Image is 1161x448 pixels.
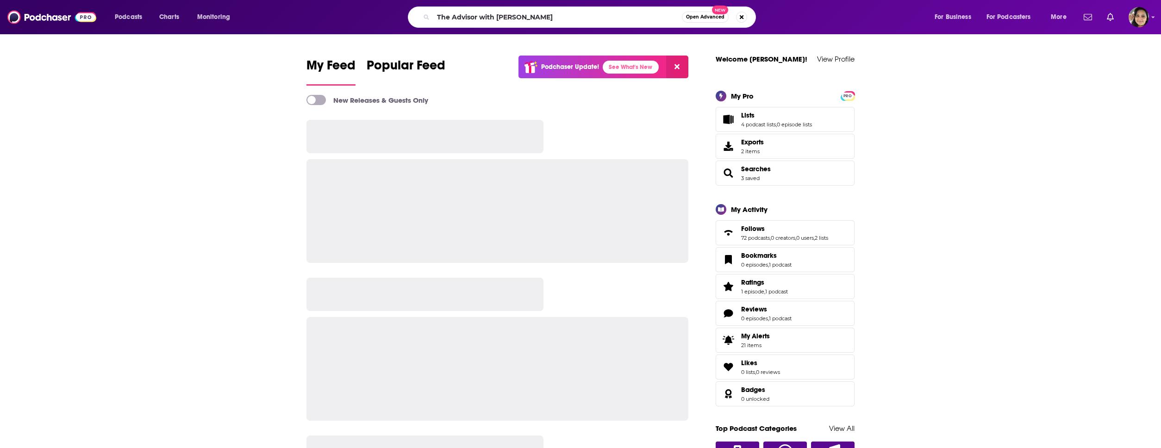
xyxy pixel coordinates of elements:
[796,235,814,241] a: 0 users
[741,251,792,260] a: Bookmarks
[731,205,768,214] div: My Activity
[741,288,764,295] a: 1 episode
[770,235,771,241] span: ,
[306,95,428,105] a: New Releases & Guests Only
[7,8,96,26] img: Podchaser - Follow, Share and Rate Podcasts
[741,261,768,268] a: 0 episodes
[367,57,445,79] span: Popular Feed
[719,280,737,293] a: Ratings
[817,55,855,63] a: View Profile
[980,10,1044,25] button: open menu
[741,315,768,322] a: 0 episodes
[814,235,815,241] span: ,
[777,121,812,128] a: 0 episode lists
[716,301,855,326] span: Reviews
[741,148,764,155] span: 2 items
[829,424,855,433] a: View All
[769,261,792,268] a: 1 podcast
[741,278,788,286] a: Ratings
[719,253,737,266] a: Bookmarks
[306,57,356,79] span: My Feed
[741,278,764,286] span: Ratings
[986,11,1031,24] span: For Podcasters
[159,11,179,24] span: Charts
[716,161,855,186] span: Searches
[716,274,855,299] span: Ratings
[769,315,792,322] a: 1 podcast
[741,121,776,128] a: 4 podcast lists
[756,369,780,375] a: 0 reviews
[712,6,729,14] span: New
[741,359,780,367] a: Likes
[741,138,764,146] span: Exports
[768,315,769,322] span: ,
[716,381,855,406] span: Badges
[716,424,797,433] a: Top Podcast Categories
[741,332,770,340] span: My Alerts
[795,235,796,241] span: ,
[741,342,770,348] span: 21 items
[719,307,737,320] a: Reviews
[1103,9,1117,25] a: Show notifications dropdown
[755,369,756,375] span: ,
[741,165,771,173] a: Searches
[716,55,807,63] a: Welcome [PERSON_NAME]!
[306,57,356,86] a: My Feed
[719,113,737,126] a: Lists
[741,111,755,119] span: Lists
[108,10,154,25] button: open menu
[741,175,760,181] a: 3 saved
[928,10,983,25] button: open menu
[433,10,682,25] input: Search podcasts, credits, & more...
[741,396,769,402] a: 0 unlocked
[741,386,769,394] a: Badges
[719,361,737,373] a: Likes
[1129,7,1149,27] img: User Profile
[716,247,855,272] span: Bookmarks
[686,15,724,19] span: Open Advanced
[768,261,769,268] span: ,
[367,57,445,86] a: Popular Feed
[153,10,185,25] a: Charts
[1080,9,1096,25] a: Show notifications dropdown
[541,63,599,71] p: Podchaser Update!
[417,6,765,28] div: Search podcasts, credits, & more...
[741,305,767,313] span: Reviews
[197,11,230,24] span: Monitoring
[716,107,855,132] span: Lists
[716,134,855,159] a: Exports
[191,10,242,25] button: open menu
[741,305,792,313] a: Reviews
[776,121,777,128] span: ,
[741,235,770,241] a: 72 podcasts
[741,111,812,119] a: Lists
[682,12,729,23] button: Open AdvancedNew
[741,359,757,367] span: Likes
[716,355,855,380] span: Likes
[1129,7,1149,27] span: Logged in as shelbyjanner
[603,61,659,74] a: See What's New
[741,369,755,375] a: 0 lists
[731,92,754,100] div: My Pro
[771,235,795,241] a: 0 creators
[719,226,737,239] a: Follows
[842,92,853,99] a: PRO
[1129,7,1149,27] button: Show profile menu
[765,288,788,295] a: 1 podcast
[842,93,853,100] span: PRO
[741,224,828,233] a: Follows
[115,11,142,24] span: Podcasts
[716,328,855,353] a: My Alerts
[719,167,737,180] a: Searches
[741,386,765,394] span: Badges
[1044,10,1078,25] button: open menu
[935,11,971,24] span: For Business
[741,224,765,233] span: Follows
[719,334,737,347] span: My Alerts
[741,251,777,260] span: Bookmarks
[716,220,855,245] span: Follows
